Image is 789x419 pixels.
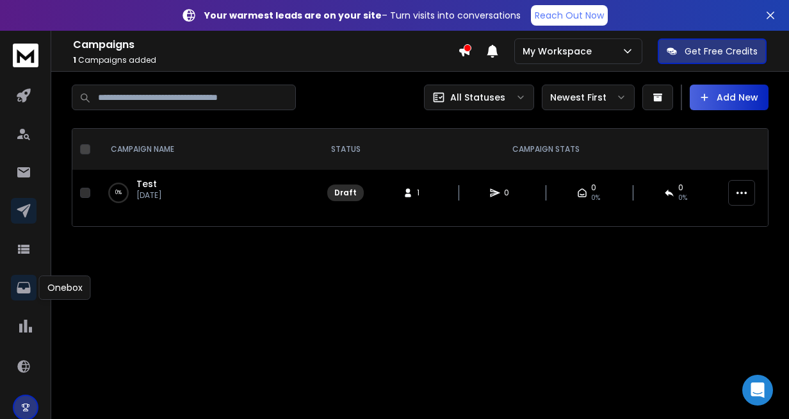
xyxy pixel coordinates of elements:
[742,375,773,406] div: Open Intercom Messenger
[115,186,122,199] p: 0 %
[204,9,382,22] strong: Your warmest leads are on your site
[136,177,157,190] a: Test
[450,91,505,104] p: All Statuses
[690,85,769,110] button: Add New
[320,129,371,170] th: STATUS
[531,5,608,26] a: Reach Out Now
[73,55,458,65] p: Campaigns added
[685,45,758,58] p: Get Free Credits
[678,183,683,193] span: 0
[73,54,76,65] span: 1
[334,188,357,198] div: Draft
[658,38,767,64] button: Get Free Credits
[417,188,430,198] span: 1
[13,44,38,67] img: logo
[95,129,320,170] th: CAMPAIGN NAME
[535,9,604,22] p: Reach Out Now
[523,45,597,58] p: My Workspace
[39,275,91,300] div: Onebox
[542,85,635,110] button: Newest First
[504,188,517,198] span: 0
[371,129,720,170] th: CAMPAIGN STATS
[73,37,458,53] h1: Campaigns
[591,183,596,193] span: 0
[591,193,600,203] span: 0%
[136,190,162,201] p: [DATE]
[95,170,320,216] td: 0%Test[DATE]
[204,9,521,22] p: – Turn visits into conversations
[678,193,687,203] span: 0%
